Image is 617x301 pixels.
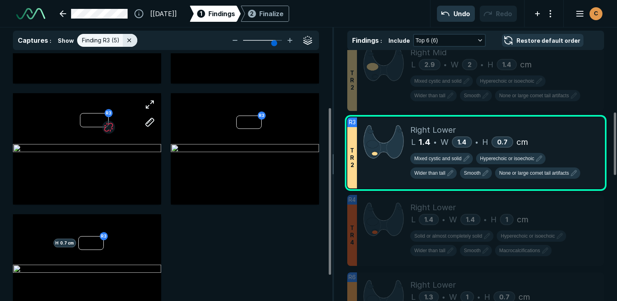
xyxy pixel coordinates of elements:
span: L [411,59,416,71]
div: avatar-name [590,7,602,20]
span: H [491,213,497,226]
span: 1 [466,293,468,301]
div: 1Findings [190,6,241,22]
span: 1.3 [424,293,433,301]
span: W [449,213,457,226]
span: W [451,59,459,71]
span: • [442,215,445,224]
button: Restore default order [502,34,583,47]
span: cm [520,59,532,71]
span: C [594,9,598,18]
span: 0.7 [497,138,508,146]
img: See-Mode Logo [16,8,45,19]
span: Finding R3 (5) [82,36,120,45]
span: None or large comet tail artifacts [499,169,569,177]
span: T R 2 [350,147,354,169]
span: 1.4 [458,138,466,146]
span: Mixed cystic and solid [414,155,462,162]
span: • [475,137,478,147]
span: Right Lower [410,124,456,136]
span: Right Lower [410,279,456,291]
span: Show [58,36,74,45]
button: Undo [437,6,475,22]
li: R4TR4Right LowerL1.4•W1.4•H1cm [347,195,604,266]
span: Findings [352,36,379,44]
span: L [411,213,416,226]
span: • [481,60,483,69]
img: OKI4lxcesAAAAASUVORK5CYII= [363,201,404,237]
span: Hyperechoic or isoechoic [480,155,534,162]
span: Mixed cystic and solid [414,77,462,85]
span: • [434,137,437,147]
span: Wider than tall [414,92,445,99]
span: 1.4 [466,215,475,224]
span: Findings [208,9,235,19]
span: 1.4 [502,61,511,69]
div: 2Finalize [241,6,289,22]
span: T R 2 [350,69,354,91]
span: T R 4 [350,224,354,246]
span: 1.4 [424,215,433,224]
span: : [380,37,382,44]
li: R3TR2Right LowerL1.4•W1.4•H0.7cm [347,117,604,188]
span: H [482,136,488,148]
span: Captures [18,36,48,44]
span: 2 [250,9,254,18]
span: Solid or almost completely solid [414,232,482,240]
span: 0.7 [499,293,510,301]
img: +V+a23AAAABklEQVQDAHllsCOo61J5AAAAAElFTkSuQmCC [363,46,404,82]
span: 1 [506,215,508,224]
span: None or large comet tail artifacts [499,92,569,99]
span: Smooth [464,169,481,177]
button: avatar-name [570,6,604,22]
span: • [484,215,487,224]
span: : [50,37,51,44]
span: Smooth [464,92,481,99]
span: W [441,136,449,148]
button: Redo [480,6,517,22]
a: See-Mode Logo [13,5,48,23]
span: Include [388,36,410,45]
span: R6 [348,273,356,282]
li: TR2Right MidL2.9•W2•H1.4cm [347,40,604,111]
span: Hyperechoic or isoechoic [480,77,534,85]
span: Hyperechoic or isoechoic [501,232,555,240]
span: cm [516,136,528,148]
span: cm [517,213,529,226]
span: H [487,59,493,71]
span: 2.9 [424,61,435,69]
span: [[DATE]] [150,9,177,19]
span: Right Mid [410,46,447,59]
span: Macrocalcifications [499,247,540,254]
div: Finalize [259,9,283,19]
span: Wider than tall [414,169,445,177]
span: Top 6 (6) [416,36,438,45]
span: R4 [348,195,356,204]
span: 2 [468,61,472,69]
img: AAAAAASUVORK5CYII= [363,124,404,160]
span: Smooth [464,247,481,254]
span: L [411,136,416,148]
span: R3 [349,118,356,127]
span: 1 [200,9,202,18]
span: Right Lower [410,201,456,213]
span: H 0.7 cm [53,238,76,247]
span: 1.4 [419,136,430,148]
span: • [444,60,447,69]
span: Wider than tall [414,247,445,254]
